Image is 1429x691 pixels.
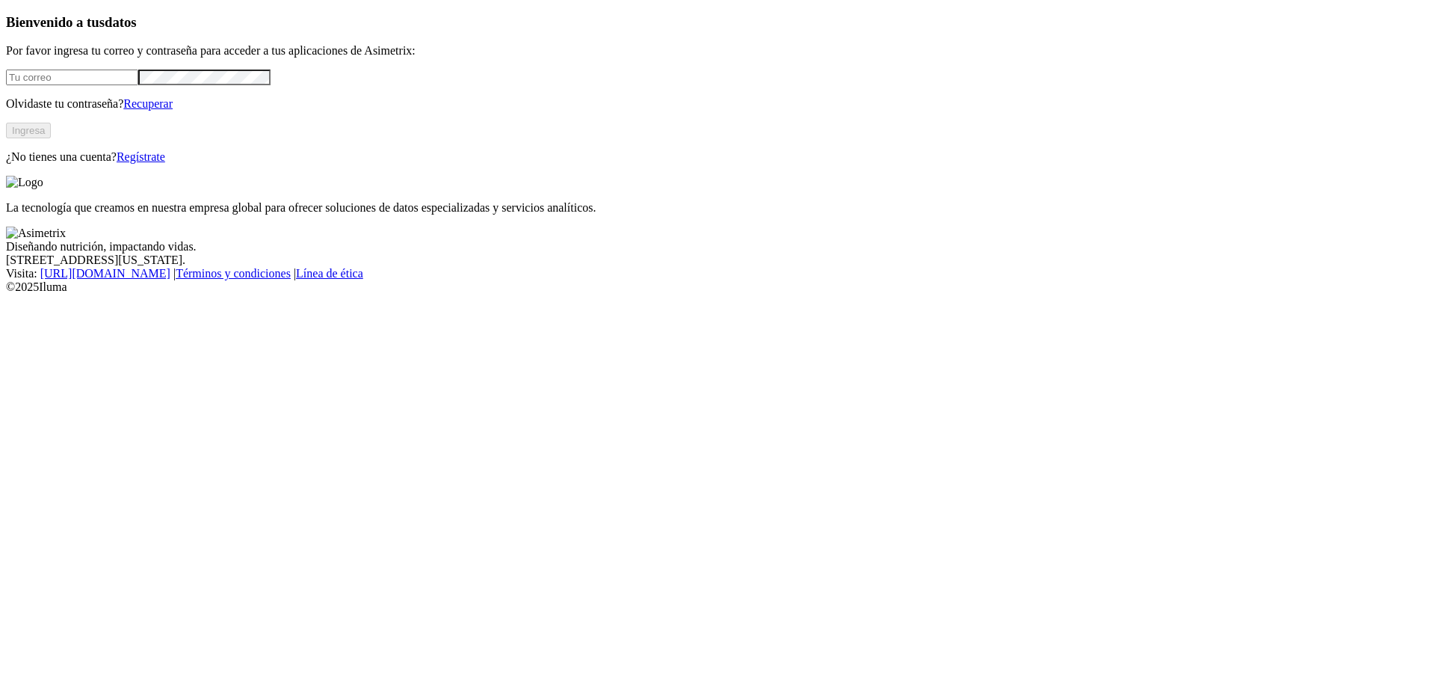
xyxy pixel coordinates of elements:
p: La tecnología que creamos en nuestra empresa global para ofrecer soluciones de datos especializad... [6,201,1423,215]
h3: Bienvenido a tus [6,14,1423,31]
a: [URL][DOMAIN_NAME] [40,267,170,280]
div: Diseñando nutrición, impactando vidas. [6,240,1423,254]
a: Línea de ética [296,267,363,280]
div: Visita : | | [6,267,1423,280]
span: datos [105,14,137,30]
a: Regístrate [117,150,165,163]
input: Tu correo [6,70,138,85]
img: Asimetrix [6,227,66,240]
button: Ingresa [6,123,51,138]
a: Términos y condiciones [176,267,291,280]
a: Recuperar [123,97,173,110]
div: © 2025 Iluma [6,280,1423,294]
p: ¿No tienes una cuenta? [6,150,1423,164]
div: [STREET_ADDRESS][US_STATE]. [6,254,1423,267]
p: Por favor ingresa tu correo y contraseña para acceder a tus aplicaciones de Asimetrix: [6,44,1423,58]
img: Logo [6,176,43,189]
p: Olvidaste tu contraseña? [6,97,1423,111]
